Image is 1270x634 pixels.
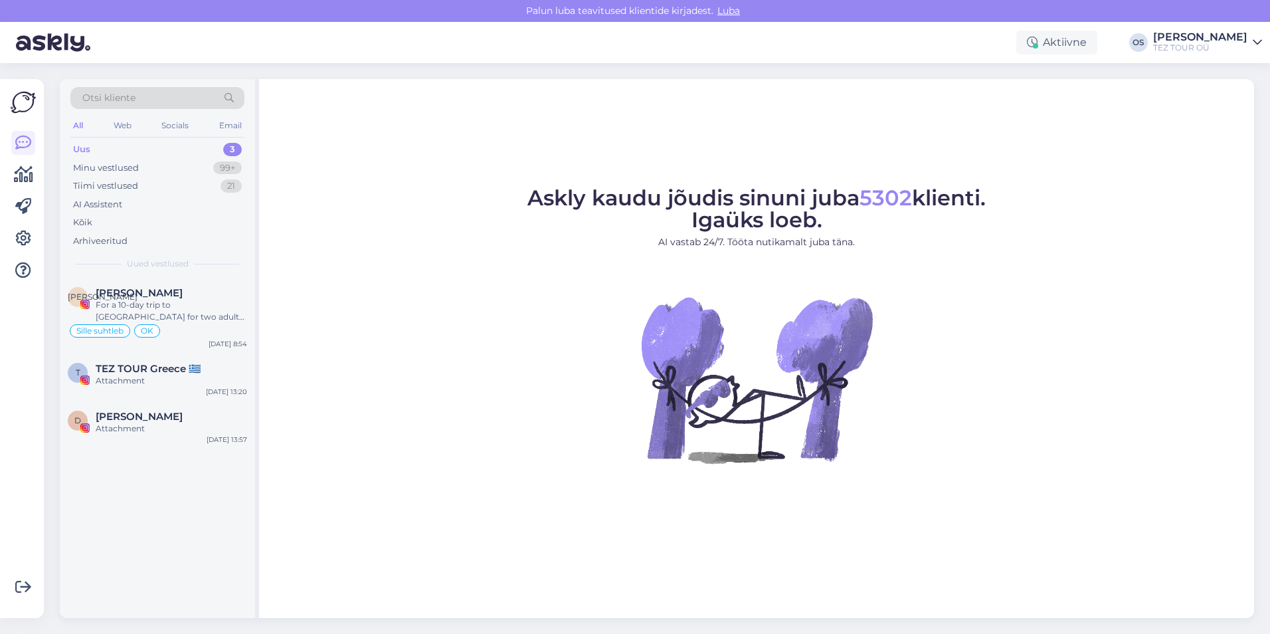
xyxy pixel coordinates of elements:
img: Askly Logo [11,90,36,115]
span: Sille suhtleb [76,327,124,335]
span: TEZ TOUR Greece 🇬🇷 [96,363,201,375]
img: No Chat active [637,260,876,499]
span: Otsi kliente [82,91,136,105]
div: Uus [73,143,90,156]
span: 5302 [860,185,912,211]
div: Arhiveeritud [73,235,128,248]
span: Яна Роздорожня [96,287,183,299]
div: Attachment [96,375,247,387]
span: Askly kaudu jõudis sinuni juba klienti. Igaüks loeb. [527,185,986,233]
p: AI vastab 24/7. Tööta nutikamalt juba täna. [527,235,986,249]
div: Email [217,117,244,134]
span: T [76,368,80,377]
div: 21 [221,179,242,193]
span: Luba [713,5,744,17]
div: [DATE] 13:20 [206,387,247,397]
div: Web [111,117,134,134]
div: [DATE] 8:54 [209,339,247,349]
div: Aktiivne [1016,31,1097,54]
span: Dimitris Charitidis [96,411,183,423]
div: OS [1129,33,1148,52]
div: [DATE] 13:57 [207,435,247,445]
div: For a 10-day trip to [GEOGRAPHIC_DATA] for two adults, leaving by [DATE]-[DATE], please give us y... [96,299,247,323]
span: [PERSON_NAME] [68,292,137,302]
div: TEZ TOUR OÜ [1153,43,1247,53]
div: [PERSON_NAME] [1153,32,1247,43]
span: D [74,415,81,425]
div: Kõik [73,216,92,229]
div: 99+ [213,161,242,175]
div: Minu vestlused [73,161,139,175]
div: Attachment [96,423,247,435]
div: Tiimi vestlused [73,179,138,193]
a: [PERSON_NAME]TEZ TOUR OÜ [1153,32,1262,53]
div: AI Assistent [73,198,122,211]
div: All [70,117,86,134]
span: OK [141,327,153,335]
span: Uued vestlused [127,258,189,270]
div: Socials [159,117,191,134]
div: 3 [223,143,242,156]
